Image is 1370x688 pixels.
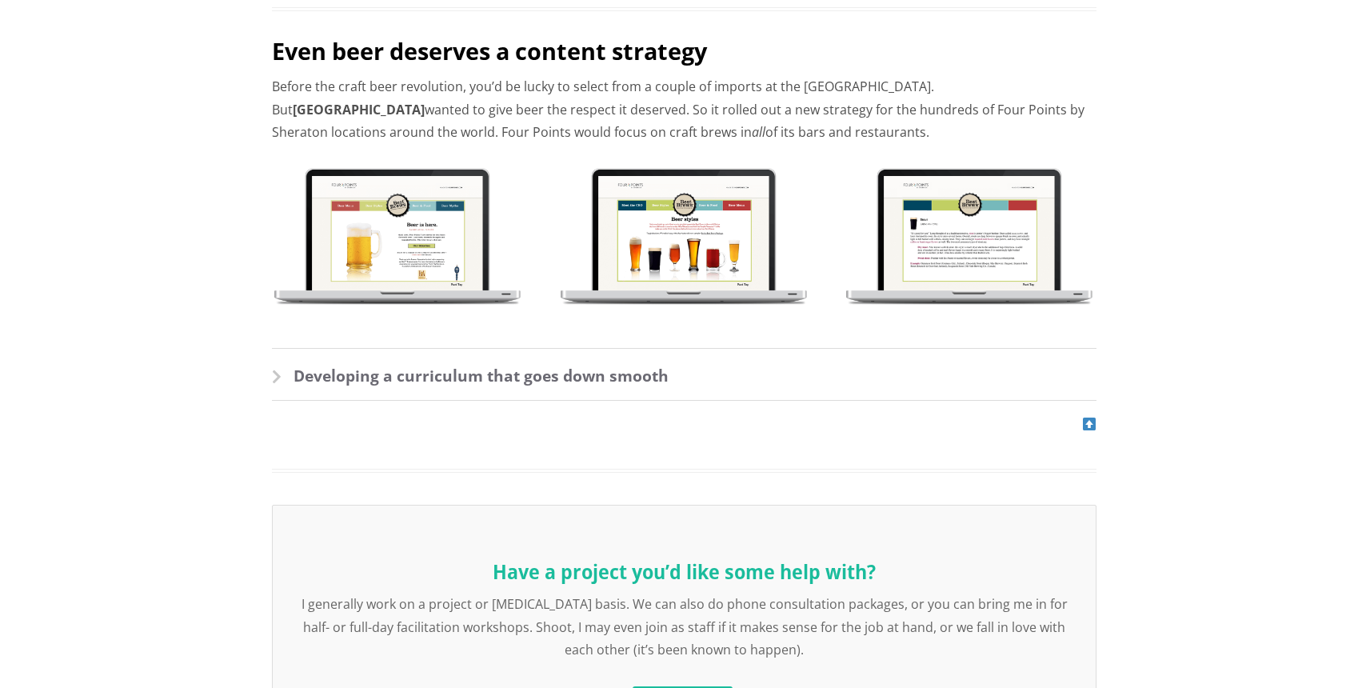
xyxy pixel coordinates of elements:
[1083,418,1096,430] img: ⬆
[272,365,1096,401] h3: Developing a curriculum that goes down smooth
[272,75,1096,144] p: Before the craft beer revolution, you’d be lucky to select from a couple of imports at the [GEOGR...
[272,35,1096,67] h2: Even beer deserves a content strategy
[844,165,1096,306] img: Beer curriculum and content for Four Points by Sheraton
[272,165,525,306] img: Beer curriculum and content for Four Points by Sheraton
[493,559,876,585] span: Have a project you’d like some help with?
[752,123,765,141] em: all
[558,165,811,306] img: Beer curriculum and content for Four Points by Sheraton
[289,593,1080,662] p: I generally work on a project or [MEDICAL_DATA] basis. We can also do phone consultation packages...
[293,101,425,118] strong: [GEOGRAPHIC_DATA]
